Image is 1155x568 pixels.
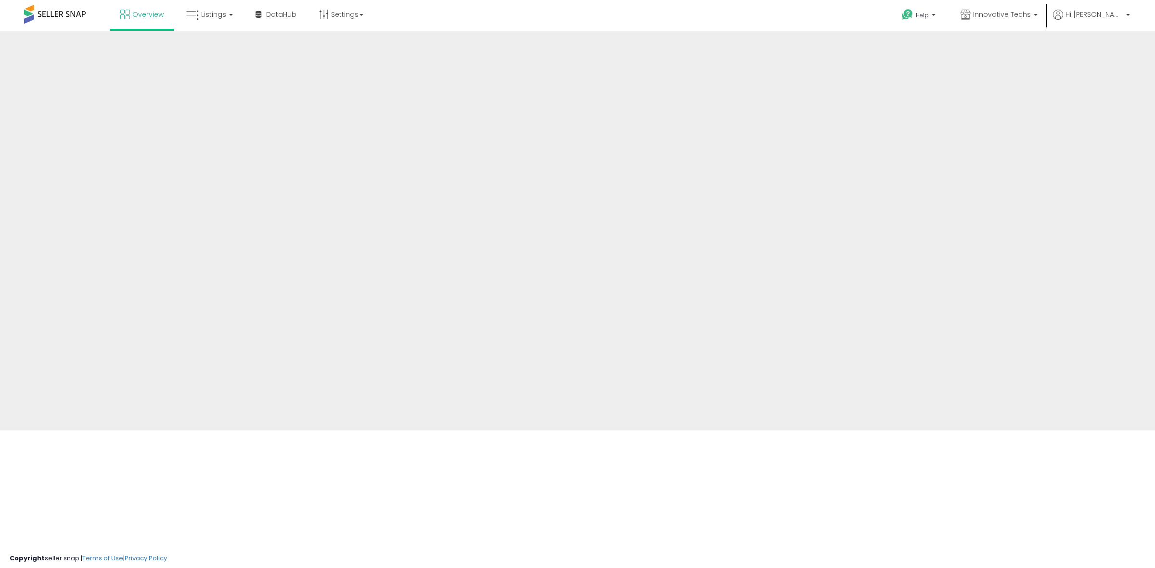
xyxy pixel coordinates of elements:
a: Help [894,1,945,31]
span: DataHub [266,10,296,19]
span: Help [916,11,929,19]
span: Overview [132,10,164,19]
span: Innovative Techs [973,10,1031,19]
a: Hi [PERSON_NAME] [1053,10,1130,31]
span: Listings [201,10,226,19]
i: Get Help [901,9,913,21]
span: Hi [PERSON_NAME] [1065,10,1123,19]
